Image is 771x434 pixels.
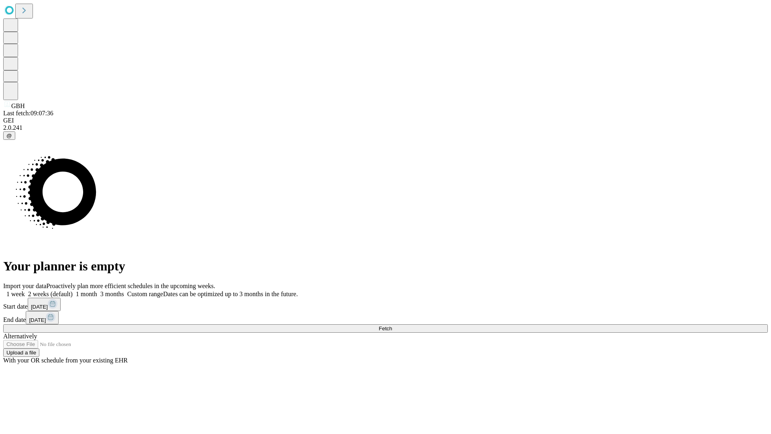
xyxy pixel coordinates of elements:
[31,304,48,310] span: [DATE]
[3,357,128,364] span: With your OR schedule from your existing EHR
[28,291,73,297] span: 2 weeks (default)
[3,131,15,140] button: @
[76,291,97,297] span: 1 month
[100,291,124,297] span: 3 months
[3,283,47,289] span: Import your data
[3,311,768,324] div: End date
[26,311,59,324] button: [DATE]
[3,298,768,311] div: Start date
[6,291,25,297] span: 1 week
[127,291,163,297] span: Custom range
[3,333,37,340] span: Alternatively
[3,259,768,274] h1: Your planner is empty
[6,133,12,139] span: @
[379,325,392,332] span: Fetch
[3,324,768,333] button: Fetch
[47,283,215,289] span: Proactively plan more efficient schedules in the upcoming weeks.
[3,110,53,117] span: Last fetch: 09:07:36
[28,298,61,311] button: [DATE]
[3,348,39,357] button: Upload a file
[163,291,298,297] span: Dates can be optimized up to 3 months in the future.
[29,317,46,323] span: [DATE]
[11,102,25,109] span: GBH
[3,124,768,131] div: 2.0.241
[3,117,768,124] div: GEI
